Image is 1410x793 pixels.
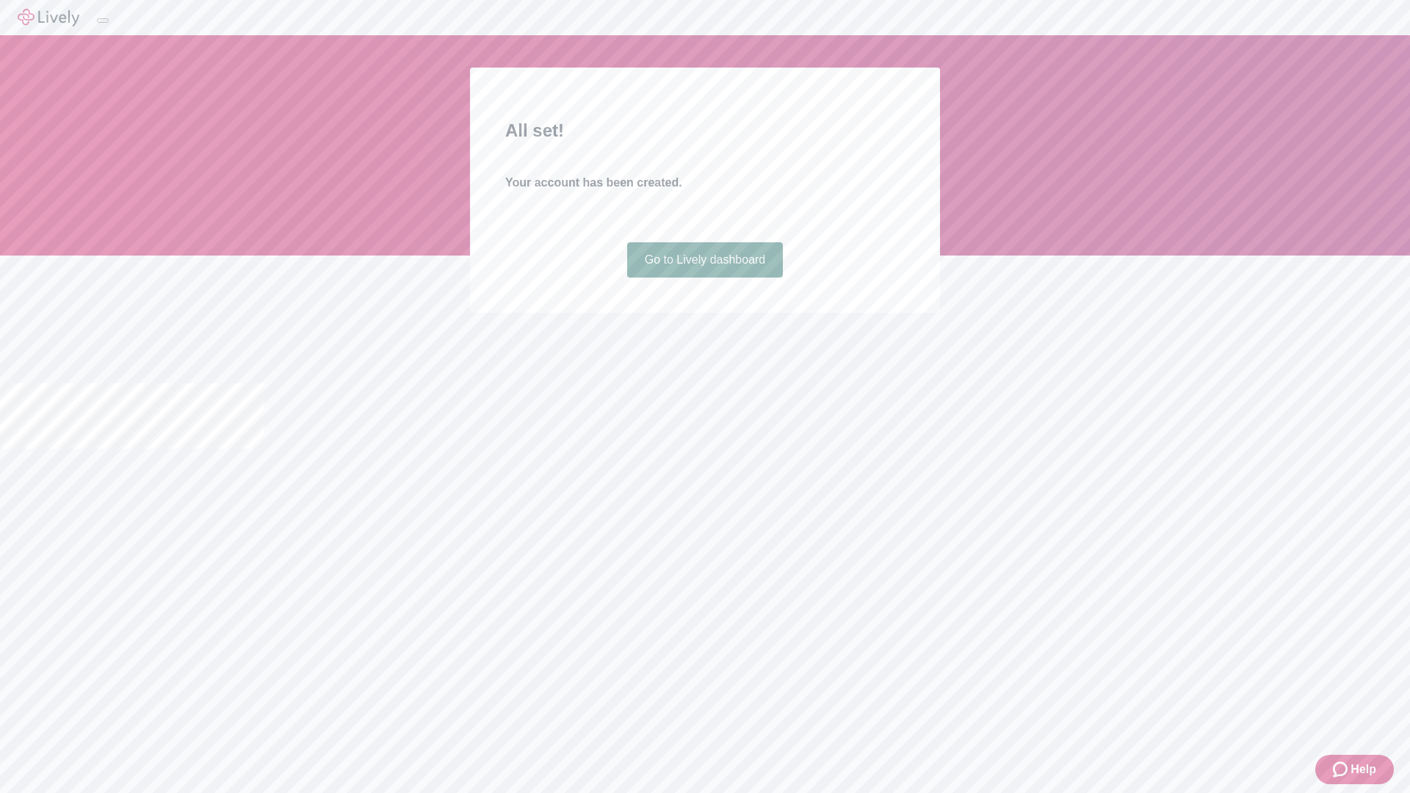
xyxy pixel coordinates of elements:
[627,242,784,278] a: Go to Lively dashboard
[18,9,79,26] img: Lively
[97,18,109,23] button: Log out
[1333,761,1351,778] svg: Zendesk support icon
[505,117,905,144] h2: All set!
[1351,761,1376,778] span: Help
[1315,755,1394,784] button: Zendesk support iconHelp
[505,174,905,192] h4: Your account has been created.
